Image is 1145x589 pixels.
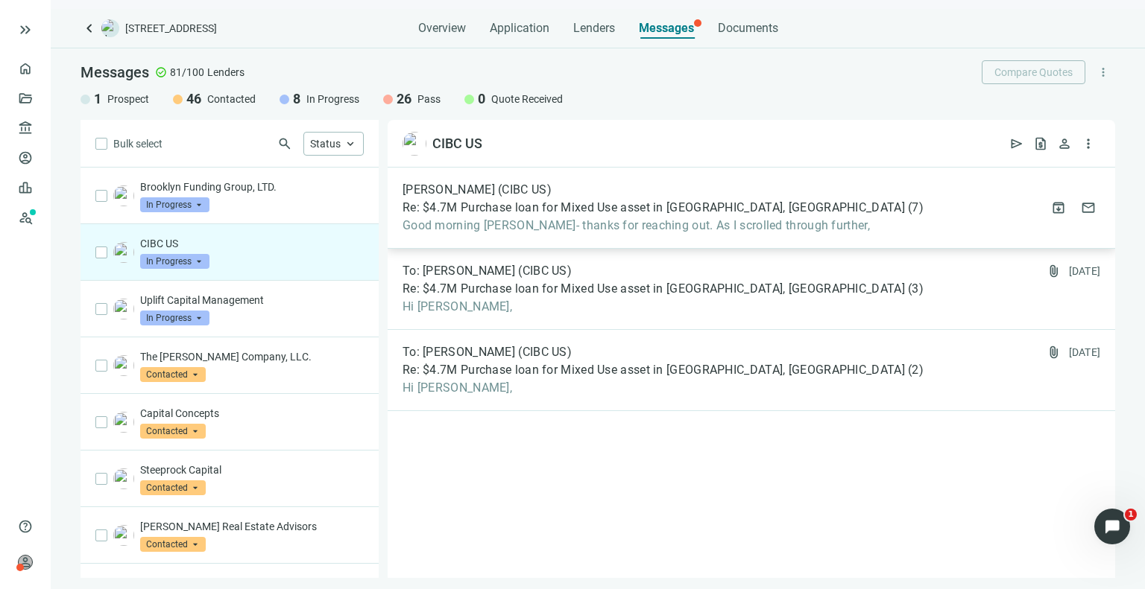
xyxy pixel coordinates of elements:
[1076,196,1100,220] button: mail
[113,525,134,546] img: 3cca2028-de20-48b0-9a8c-476da54b7dac
[1053,132,1076,156] button: person
[310,138,341,150] span: Status
[1076,132,1100,156] button: more_vert
[403,363,905,378] span: Re: $4.7M Purchase loan for Mixed Use asset in [GEOGRAPHIC_DATA], [GEOGRAPHIC_DATA]
[1047,264,1062,278] span: attach_file
[207,65,245,80] span: Lenders
[403,182,552,197] span: [PERSON_NAME] (CIBC US)
[140,349,364,364] p: The [PERSON_NAME] Company, LLC.
[94,90,101,108] span: 1
[170,65,204,80] span: 81/100
[403,264,572,278] span: To: [PERSON_NAME] (CIBC US)
[140,424,206,439] span: Contacted
[432,135,482,153] div: CIBC US
[207,92,256,106] span: Contacted
[140,197,209,212] span: In Progress
[113,468,134,489] img: 1fb16b91-cf24-4e00-9c97-cf1bf21d4a04
[113,242,134,263] img: 24dd7366-f0f7-4b02-8183-b6557b4b2b4f
[140,519,364,534] p: [PERSON_NAME] Real Estate Advisors
[1005,132,1029,156] button: send
[491,92,563,106] span: Quote Received
[1033,136,1048,151] span: request_quote
[140,462,364,477] p: Steeprock Capital
[403,218,924,233] span: Good morning [PERSON_NAME]- thanks for reaching out. As I scrolled through further,
[1125,509,1137,520] span: 1
[140,293,364,308] p: Uplift Capital Management
[1057,136,1072,151] span: person
[344,137,357,150] span: keyboard_arrow_up
[81,63,149,81] span: Messages
[908,363,924,378] span: ( 2 )
[639,21,694,35] span: Messages
[140,236,364,251] p: CIBC US
[1051,200,1066,215] span: archive
[140,367,206,382] span: Contacted
[18,519,33,534] span: help
[140,480,206,495] span: Contacted
[140,254,209,269] span: In Progress
[113,136,163,152] span: Bulk select
[81,19,98,37] a: keyboard_arrow_left
[140,537,206,552] span: Contacted
[1029,132,1053,156] button: request_quote
[1081,136,1096,151] span: more_vert
[490,21,549,36] span: Application
[718,21,778,36] span: Documents
[908,281,924,296] span: ( 3 )
[306,92,359,106] span: In Progress
[293,90,300,108] span: 8
[1069,345,1101,360] div: [DATE]
[1094,509,1130,544] iframe: Intercom live chat
[397,90,411,108] span: 26
[186,90,201,108] span: 46
[107,92,149,106] span: Prospect
[125,21,217,36] span: [STREET_ADDRESS]
[16,21,34,39] button: keyboard_double_arrow_right
[140,406,364,421] p: Capital Concepts
[403,281,905,296] span: Re: $4.7M Purchase loan for Mixed Use asset in [GEOGRAPHIC_DATA], [GEOGRAPHIC_DATA]
[908,200,924,215] span: ( 7 )
[140,311,209,325] span: In Progress
[982,60,1085,84] button: Compare Quotes
[418,21,466,36] span: Overview
[1047,196,1070,220] button: archive
[155,66,167,78] span: check_circle
[403,200,905,215] span: Re: $4.7M Purchase loan for Mixed Use asset in [GEOGRAPHIC_DATA], [GEOGRAPHIC_DATA]
[1009,136,1024,151] span: send
[1097,66,1110,79] span: more_vert
[478,90,485,108] span: 0
[113,185,134,206] img: d516688d-b521-4b25-99d3-360c42d391bb
[113,412,134,433] img: 99a74a49-602c-41ac-bfdf-b376c4642125
[140,179,364,194] p: Brooklyn Funding Group, LTD.
[573,21,615,36] span: Lenders
[1081,200,1096,215] span: mail
[113,299,134,319] img: ee1a1658-40a7-4edd-a762-51b34b316280
[1047,345,1062,360] span: attach_file
[403,299,924,314] span: Hi [PERSON_NAME],
[277,136,292,151] span: search
[18,555,33,570] span: person
[113,355,134,376] img: 2c626e59-b367-4401-b0f5-af202501fb3b
[417,92,441,106] span: Pass
[1069,264,1101,278] div: [DATE]
[403,132,426,156] img: 24dd7366-f0f7-4b02-8183-b6557b4b2b4f
[403,345,572,360] span: To: [PERSON_NAME] (CIBC US)
[403,381,924,395] span: Hi [PERSON_NAME],
[1091,60,1115,84] button: more_vert
[101,19,119,37] img: deal-logo
[18,121,28,136] span: account_balance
